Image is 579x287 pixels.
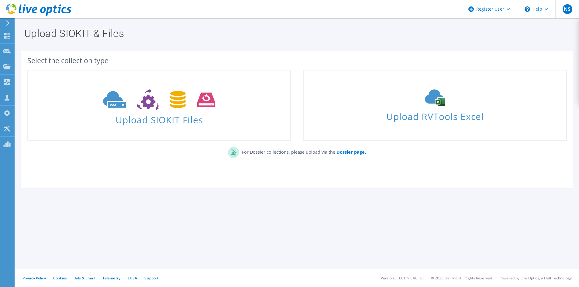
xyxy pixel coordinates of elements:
[128,275,137,281] a: EULA
[525,6,530,12] svg: \n
[102,275,120,281] a: Telemetry
[74,275,95,281] a: Ads & Email
[27,70,291,141] a: Upload SIOKIT Files
[144,275,159,281] a: Support
[381,275,424,281] li: Version: [TECHNICAL_ID]
[27,57,567,64] div: Select the collection type
[336,149,366,155] b: Dossier page.
[304,108,566,121] span: Upload RVTools Excel
[563,4,572,14] span: NS
[431,275,492,281] li: © 2025 Dell Inc. All Rights Reserved
[303,70,567,141] a: Upload RVTools Excel
[239,147,366,155] p: For Dossier collections, please upload via the
[53,275,67,281] a: Cookies
[24,28,567,39] h1: Upload SIOKIT & Files
[335,149,366,155] a: Dossier page.
[22,275,46,281] a: Privacy Policy
[28,111,290,125] span: Upload SIOKIT Files
[499,275,572,281] li: Powered by Live Optics, a Dell Technology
